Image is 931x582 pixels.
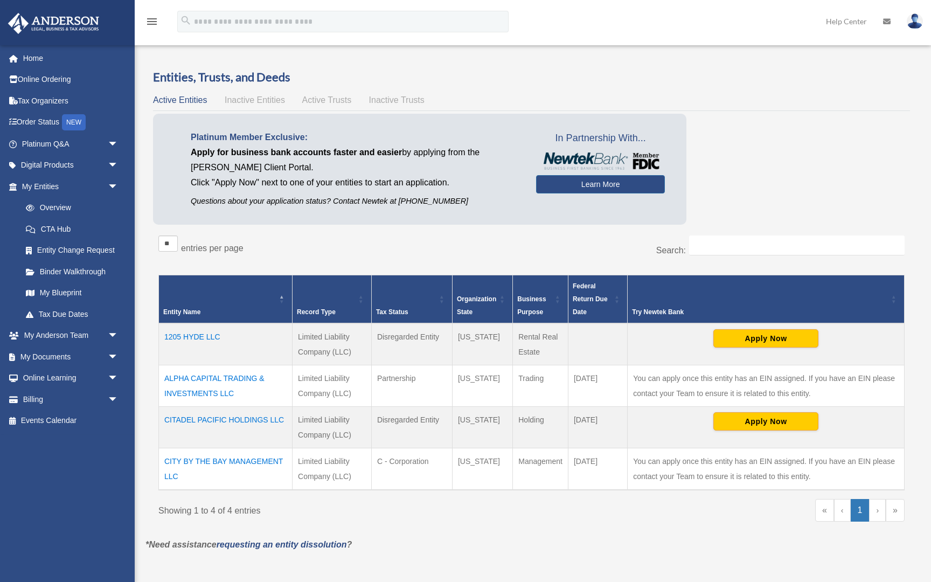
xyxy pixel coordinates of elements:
em: *Need assistance ? [145,540,352,549]
span: arrow_drop_down [108,155,129,177]
a: Order StatusNEW [8,112,135,134]
a: My Documentsarrow_drop_down [8,346,135,368]
a: Learn More [536,175,665,193]
td: Disregarded Entity [371,407,452,448]
td: 1205 HYDE LLC [159,323,293,365]
p: Questions about your application status? Contact Newtek at [PHONE_NUMBER] [191,195,520,208]
td: [US_STATE] [452,365,512,407]
td: Limited Liability Company (LLC) [293,448,372,490]
img: NewtekBankLogoSM.png [541,153,659,170]
a: My Blueprint [15,282,129,304]
span: Federal Return Due Date [573,282,608,316]
a: Online Ordering [8,69,135,91]
th: Business Purpose: Activate to sort [513,275,568,324]
span: Active Trusts [302,95,352,105]
th: Federal Return Due Date: Activate to sort [568,275,627,324]
img: User Pic [907,13,923,29]
th: Entity Name: Activate to invert sorting [159,275,293,324]
p: Click "Apply Now" next to one of your entities to start an application. [191,175,520,190]
a: Digital Productsarrow_drop_down [8,155,135,176]
td: Limited Liability Company (LLC) [293,323,372,365]
span: Inactive Trusts [369,95,425,105]
p: by applying from the [PERSON_NAME] Client Portal. [191,145,520,175]
span: arrow_drop_down [108,389,129,411]
a: Previous [834,499,851,522]
td: ALPHA CAPITAL TRADING & INVESTMENTS LLC [159,365,293,407]
a: First [815,499,834,522]
th: Tax Status: Activate to sort [371,275,452,324]
p: Platinum Member Exclusive: [191,130,520,145]
a: Home [8,47,135,69]
span: Active Entities [153,95,207,105]
h3: Entities, Trusts, and Deeds [153,69,910,86]
td: You can apply once this entity has an EIN assigned. If you have an EIN please contact your Team t... [628,365,905,407]
i: menu [145,15,158,28]
td: CITADEL PACIFIC HOLDINGS LLC [159,407,293,448]
a: Last [886,499,905,522]
span: Apply for business bank accounts faster and easier [191,148,402,157]
td: [DATE] [568,448,627,490]
a: 1 [851,499,870,522]
a: Next [869,499,886,522]
td: Disregarded Entity [371,323,452,365]
td: [US_STATE] [452,407,512,448]
td: [US_STATE] [452,323,512,365]
a: Online Learningarrow_drop_down [8,368,135,389]
span: Organization State [457,295,496,316]
td: Management [513,448,568,490]
td: Trading [513,365,568,407]
td: [DATE] [568,365,627,407]
span: Inactive Entities [225,95,285,105]
div: NEW [62,114,86,130]
a: menu [145,19,158,28]
button: Apply Now [713,412,818,431]
td: [US_STATE] [452,448,512,490]
a: Binder Walkthrough [15,261,129,282]
a: Tax Due Dates [15,303,129,325]
td: Partnership [371,365,452,407]
td: Limited Liability Company (LLC) [293,365,372,407]
span: arrow_drop_down [108,346,129,368]
a: My Entitiesarrow_drop_down [8,176,129,197]
td: Limited Liability Company (LLC) [293,407,372,448]
a: CTA Hub [15,218,129,240]
button: Apply Now [713,329,818,348]
span: Entity Name [163,308,200,316]
td: Holding [513,407,568,448]
a: Tax Organizers [8,90,135,112]
span: arrow_drop_down [108,176,129,198]
span: Record Type [297,308,336,316]
a: Platinum Q&Aarrow_drop_down [8,133,135,155]
a: Entity Change Request [15,240,129,261]
a: Overview [15,197,124,219]
span: arrow_drop_down [108,133,129,155]
td: CITY BY THE BAY MANAGEMENT LLC [159,448,293,490]
td: You can apply once this entity has an EIN assigned. If you have an EIN please contact your Team t... [628,448,905,490]
span: arrow_drop_down [108,368,129,390]
td: C - Corporation [371,448,452,490]
td: [DATE] [568,407,627,448]
span: arrow_drop_down [108,325,129,347]
th: Try Newtek Bank : Activate to sort [628,275,905,324]
td: Rental Real Estate [513,323,568,365]
span: Business Purpose [517,295,546,316]
a: My Anderson Teamarrow_drop_down [8,325,135,347]
label: entries per page [181,244,244,253]
span: In Partnership With... [536,130,665,147]
a: requesting an entity dissolution [217,540,347,549]
a: Billingarrow_drop_down [8,389,135,410]
div: Showing 1 to 4 of 4 entries [158,499,524,518]
img: Anderson Advisors Platinum Portal [5,13,102,34]
th: Record Type: Activate to sort [293,275,372,324]
label: Search: [656,246,686,255]
a: Events Calendar [8,410,135,432]
div: Try Newtek Bank [632,306,888,318]
i: search [180,15,192,26]
th: Organization State: Activate to sort [452,275,512,324]
span: Tax Status [376,308,408,316]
